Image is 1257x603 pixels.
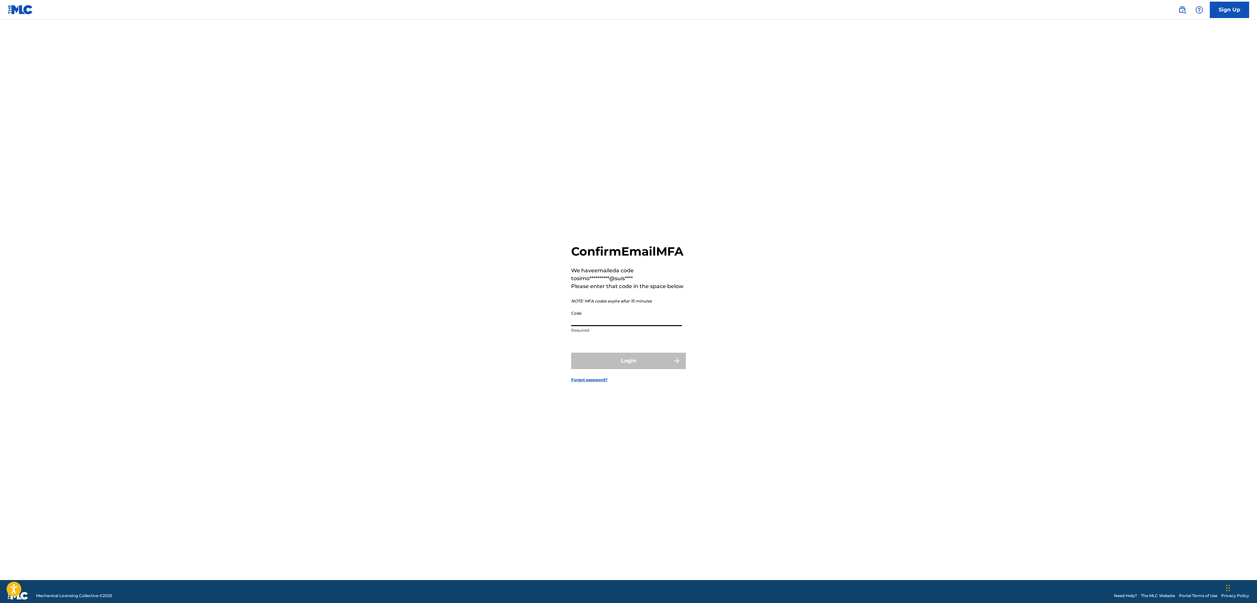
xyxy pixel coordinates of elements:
a: Need Help? [1114,593,1137,599]
p: NOTE: MFA codes expire after 15 minutes [571,298,686,304]
a: Portal Terms of Use [1179,593,1217,599]
div: Help [1193,3,1206,16]
img: search [1178,6,1186,14]
iframe: Chat Widget [1224,572,1257,603]
img: help [1195,6,1203,14]
span: Mechanical Licensing Collective © 2025 [36,593,112,599]
div: Drag [1226,578,1230,598]
a: Privacy Policy [1221,593,1249,599]
a: The MLC Website [1141,593,1175,599]
a: Sign Up [1210,2,1249,18]
a: Public Search [1176,3,1189,16]
p: Please enter that code in the space below [571,282,686,290]
a: Forgot password? [571,377,608,383]
img: MLC Logo [8,5,33,14]
p: Required [571,327,682,333]
h2: Confirm Email MFA [571,244,686,259]
img: logo [8,592,28,600]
